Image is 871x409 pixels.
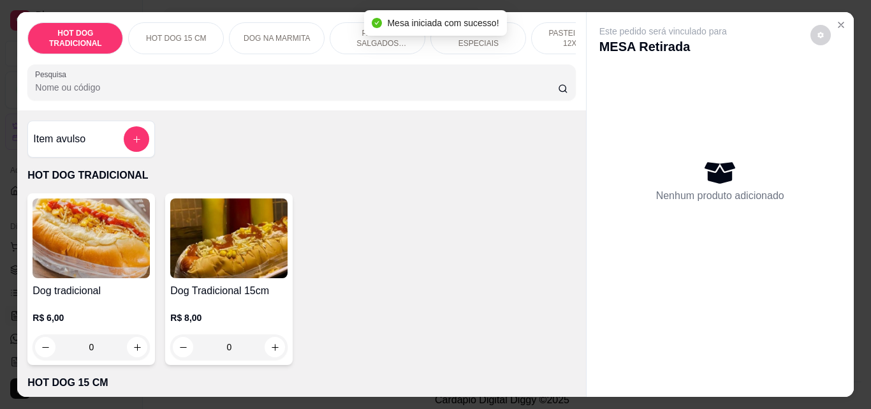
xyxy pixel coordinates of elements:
button: decrease-product-quantity [173,337,193,357]
img: product-image [33,198,150,278]
p: DOG NA MARMITA [244,33,310,43]
p: R$ 6,00 [33,311,150,324]
label: Pesquisa [35,69,71,80]
img: product-image [170,198,288,278]
p: MESA Retirada [599,38,727,56]
button: decrease-product-quantity [810,25,831,45]
p: R$ 8,00 [170,311,288,324]
p: HOT DOG TRADICIONAL [27,168,575,183]
button: Close [831,15,851,35]
button: increase-product-quantity [127,337,147,357]
input: Pesquisa [35,81,558,94]
button: add-separate-item [124,126,149,152]
p: HOT DOG TRADICIONAL [38,28,112,48]
h4: Item avulso [33,131,85,147]
p: PASTEIS DOCES 12X20cm [542,28,616,48]
p: PASTEIS ESPECIAIS [441,28,515,48]
h4: Dog Tradicional 15cm [170,283,288,299]
p: PASTEIS SALGADOS 12X20cm [340,28,414,48]
span: check-circle [372,18,382,28]
p: HOT DOG 15 CM [146,33,206,43]
p: Este pedido será vinculado para [599,25,727,38]
button: increase-product-quantity [265,337,285,357]
span: Mesa iniciada com sucesso! [387,18,499,28]
h4: Dog tradicional [33,283,150,299]
button: decrease-product-quantity [35,337,55,357]
p: Nenhum produto adicionado [656,188,784,204]
p: HOT DOG 15 CM [27,375,575,390]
